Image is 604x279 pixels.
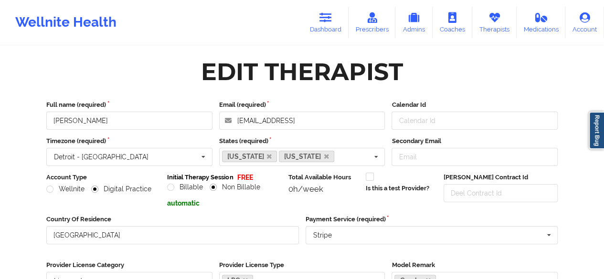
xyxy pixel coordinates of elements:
[46,136,212,146] label: Timezone (required)
[167,173,233,182] label: Initial Therapy Session
[472,7,517,38] a: Therapists
[167,183,203,191] label: Billable
[219,100,385,110] label: Email (required)
[288,184,359,194] div: 0h/week
[392,260,558,270] label: Model Remark
[444,173,558,182] label: [PERSON_NAME] Contract Id
[303,7,349,38] a: Dashboard
[392,136,558,146] label: Secondary Email
[392,112,558,130] input: Calendar Id
[219,260,385,270] label: Provider License Type
[91,185,151,193] label: Digital Practice
[46,100,212,110] label: Full name (required)
[313,232,332,238] div: Stripe
[167,198,281,208] p: automatic
[306,215,558,224] label: Payment Service (required)
[219,136,385,146] label: States (required)
[222,151,277,162] a: [US_STATE]
[433,7,472,38] a: Coaches
[288,173,359,182] label: Total Available Hours
[46,112,212,130] input: Full name
[517,7,566,38] a: Medications
[392,148,558,166] input: Email
[366,184,429,193] label: Is this a test Provider?
[210,183,260,191] label: Non Billable
[201,57,403,87] div: Edit Therapist
[392,100,558,110] label: Calendar Id
[219,112,385,130] input: Email address
[589,112,604,149] a: Report Bug
[565,7,604,38] a: Account
[46,260,212,270] label: Provider License Category
[46,185,85,193] label: Wellnite
[279,151,334,162] a: [US_STATE]
[444,184,558,202] input: Deel Contract Id
[46,173,160,182] label: Account Type
[237,173,253,182] p: FREE
[54,154,148,160] div: Detroit - [GEOGRAPHIC_DATA]
[349,7,396,38] a: Prescribers
[395,7,433,38] a: Admins
[46,215,299,224] label: Country Of Residence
